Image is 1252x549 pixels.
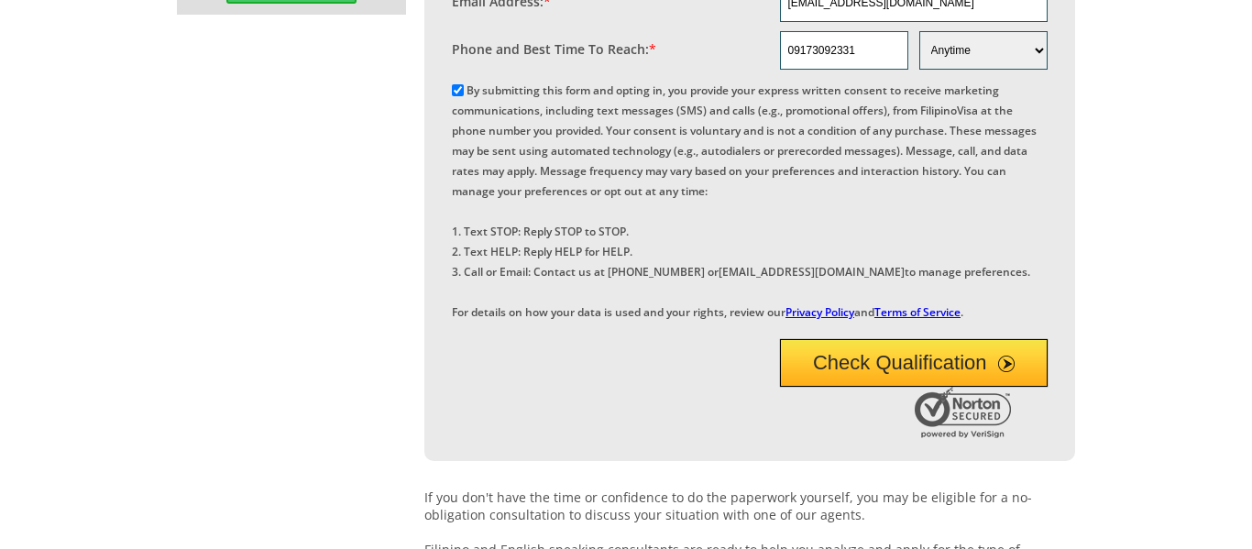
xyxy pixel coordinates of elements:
[785,304,854,320] a: Privacy Policy
[919,31,1048,70] select: Phone and Best Reach Time are required.
[452,82,1037,320] label: By submitting this form and opting in, you provide your express written consent to receive market...
[452,40,656,58] label: Phone and Best Time To Reach:
[915,387,1016,438] img: Norton Secured
[780,339,1049,387] button: Check Qualification
[874,304,961,320] a: Terms of Service
[452,84,464,96] input: By submitting this form and opting in, you provide your express written consent to receive market...
[780,31,908,70] input: Phone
